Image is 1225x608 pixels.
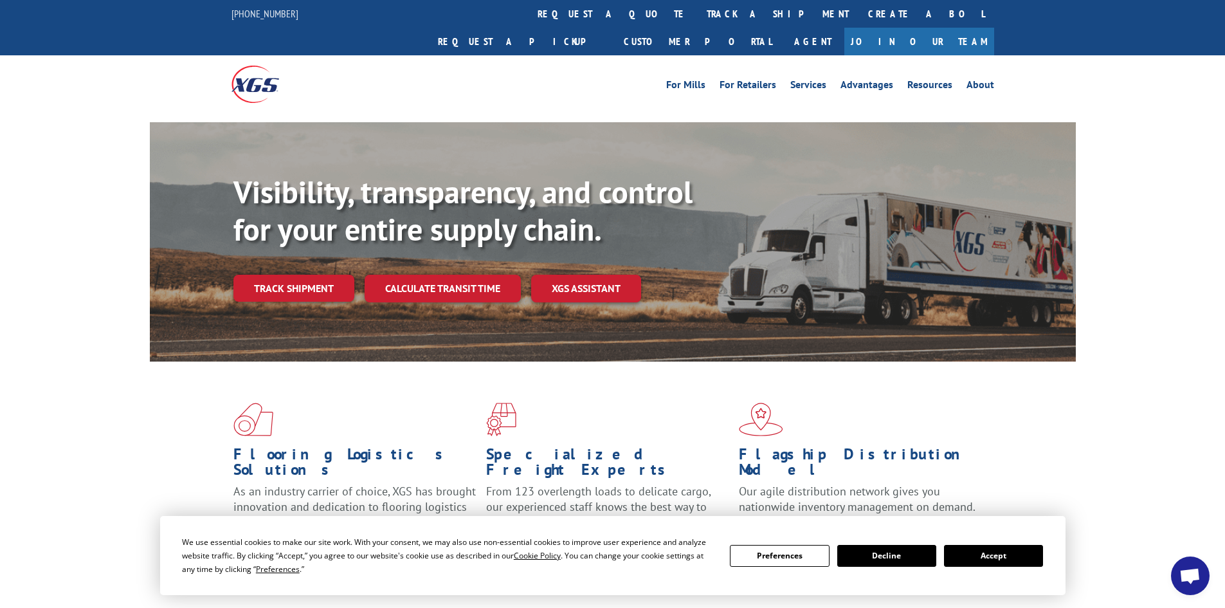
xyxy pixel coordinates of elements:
[514,550,561,561] span: Cookie Policy
[966,80,994,94] a: About
[790,80,826,94] a: Services
[428,28,614,55] a: Request a pickup
[486,484,729,541] p: From 123 overlength loads to delicate cargo, our experienced staff knows the best way to move you...
[233,484,476,530] span: As an industry carrier of choice, XGS has brought innovation and dedication to flooring logistics...
[739,447,982,484] h1: Flagship Distribution Model
[844,28,994,55] a: Join Our Team
[160,516,1066,595] div: Cookie Consent Prompt
[730,545,829,567] button: Preferences
[231,7,298,20] a: [PHONE_NUMBER]
[233,403,273,436] img: xgs-icon-total-supply-chain-intelligence-red
[739,403,783,436] img: xgs-icon-flagship-distribution-model-red
[256,564,300,575] span: Preferences
[739,484,975,514] span: Our agile distribution network gives you nationwide inventory management on demand.
[781,28,844,55] a: Agent
[1171,557,1210,595] a: Open chat
[486,403,516,436] img: xgs-icon-focused-on-flooring-red
[614,28,781,55] a: Customer Portal
[233,447,476,484] h1: Flooring Logistics Solutions
[666,80,705,94] a: For Mills
[365,275,521,302] a: Calculate transit time
[486,447,729,484] h1: Specialized Freight Experts
[182,535,714,576] div: We use essential cookies to make our site work. With your consent, we may also use non-essential ...
[720,80,776,94] a: For Retailers
[944,545,1043,567] button: Accept
[840,80,893,94] a: Advantages
[837,545,936,567] button: Decline
[531,275,641,302] a: XGS ASSISTANT
[233,172,693,249] b: Visibility, transparency, and control for your entire supply chain.
[233,275,354,302] a: Track shipment
[907,80,952,94] a: Resources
